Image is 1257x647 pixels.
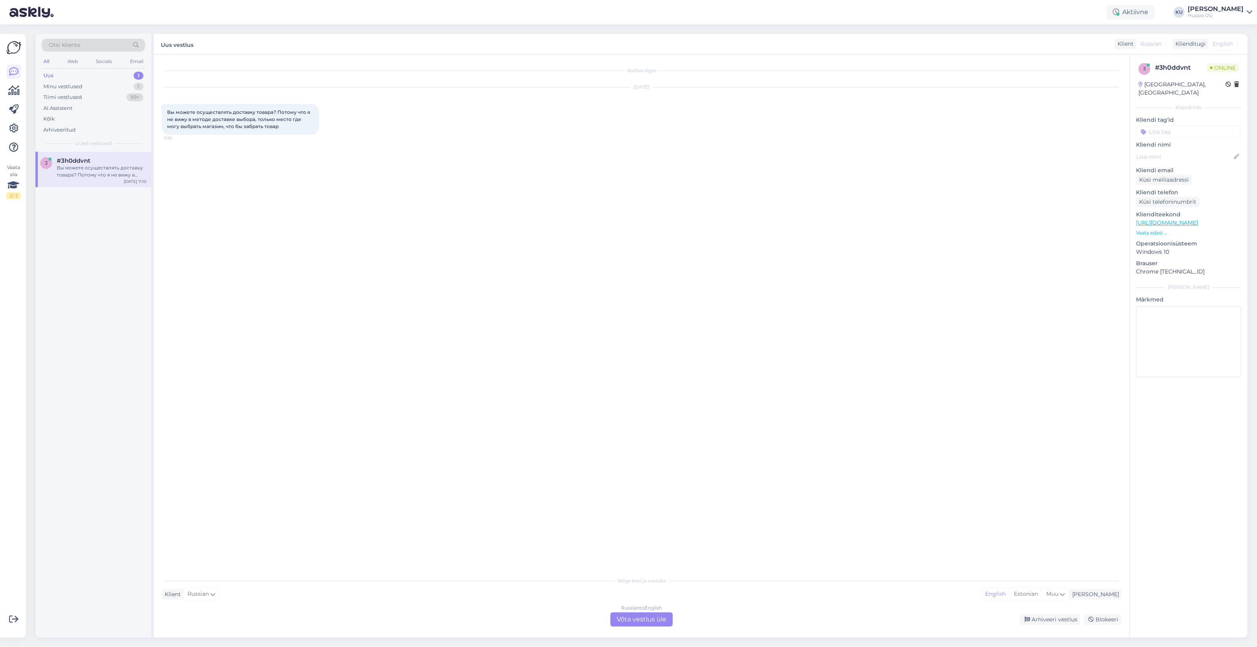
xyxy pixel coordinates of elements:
p: Vaata edasi ... [1136,229,1241,236]
div: Valige keel ja vastake [162,577,1121,584]
span: #3h0ddvnt [57,157,90,164]
div: Tiimi vestlused [43,93,82,101]
div: Minu vestlused [43,83,82,91]
div: Russian to English [621,604,662,612]
div: English [981,588,1010,600]
span: Uued vestlused [75,140,112,147]
div: Arhiveeri vestlus [1020,614,1080,625]
p: Kliendi telefon [1136,188,1241,197]
div: Uus [43,72,54,80]
div: [DATE] [162,84,1121,91]
div: Kõik [43,115,55,123]
p: Brauser [1136,259,1241,268]
p: Operatsioonisüsteem [1136,240,1241,248]
a: [URL][DOMAIN_NAME] [1136,219,1198,226]
div: Aktiivne [1106,5,1155,19]
span: Muu [1046,590,1058,597]
span: Otsi kliente [49,41,80,49]
span: Вы можете осуществлять доставку товара? Потому что я не вижу в методе доставке выбора, только мес... [167,109,311,129]
div: 1 [134,72,143,80]
div: [PERSON_NAME] [1069,590,1119,599]
div: Blokeeri [1084,614,1121,625]
div: 99+ [126,93,143,101]
div: Küsi meiliaadressi [1136,175,1192,185]
p: Kliendi email [1136,166,1241,175]
a: [PERSON_NAME]Huppa OÜ [1188,6,1252,19]
p: Märkmed [1136,296,1241,304]
div: Вы можете осуществлять доставку товара? Потому что я не вижу в методе доставке выбора, только мес... [57,164,147,178]
div: 1 [134,83,143,91]
div: 2 / 3 [6,192,20,199]
p: Klienditeekond [1136,210,1241,219]
input: Lisa tag [1136,126,1241,138]
p: Windows 10 [1136,248,1241,256]
span: Russian [1140,40,1162,48]
label: Uus vestlus [161,39,193,49]
div: [PERSON_NAME] [1188,6,1244,12]
div: Email [128,56,145,67]
div: All [42,56,51,67]
div: Võta vestlus üle [610,612,673,627]
span: Online [1207,63,1239,72]
div: Arhiveeritud [43,126,76,134]
div: [GEOGRAPHIC_DATA], [GEOGRAPHIC_DATA] [1138,80,1225,97]
div: AI Assistent [43,104,73,112]
img: Askly Logo [6,40,21,55]
p: Chrome [TECHNICAL_ID] [1136,268,1241,276]
span: 11:10 [164,135,193,141]
div: Vestlus algas [162,67,1121,74]
span: English [1212,40,1233,48]
div: [DATE] 11:10 [124,178,147,184]
div: KU [1173,7,1184,18]
input: Lisa nimi [1136,152,1232,161]
div: Socials [94,56,113,67]
p: Kliendi tag'id [1136,116,1241,124]
p: Kliendi nimi [1136,141,1241,149]
span: 3 [1143,66,1146,72]
div: Klienditugi [1172,40,1206,48]
div: [PERSON_NAME] [1136,284,1241,291]
div: Küsi telefoninumbrit [1136,197,1199,207]
div: # 3h0ddvnt [1155,63,1207,73]
div: Vaata siia [6,164,20,199]
div: Klient [1114,40,1134,48]
span: Russian [188,590,209,599]
div: Kliendi info [1136,104,1241,111]
div: Web [66,56,80,67]
div: Klient [162,590,181,599]
span: 3 [45,160,48,166]
div: Estonian [1010,588,1042,600]
div: Huppa OÜ [1188,12,1244,19]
